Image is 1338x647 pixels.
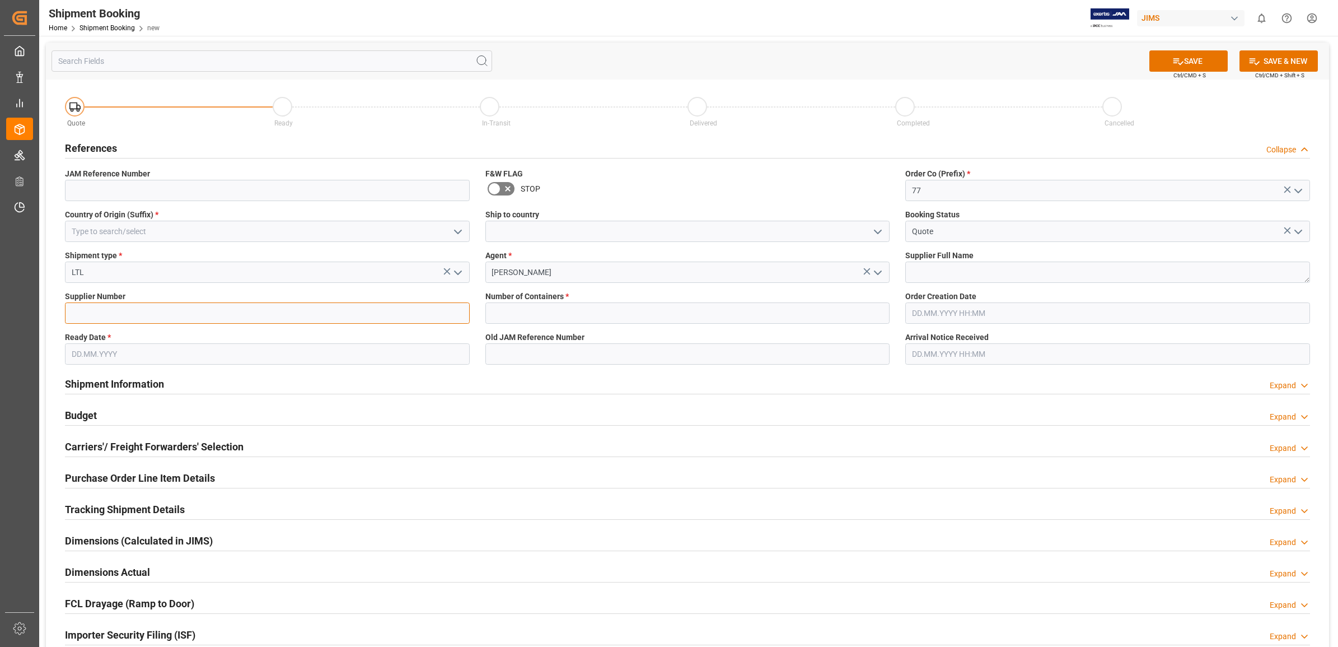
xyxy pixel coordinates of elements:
[448,223,465,240] button: open menu
[485,250,512,262] span: Agent
[1137,10,1245,26] div: JIMS
[65,565,150,580] h2: Dimensions Actual
[52,50,492,72] input: Search Fields
[521,183,540,195] span: STOP
[1270,380,1296,392] div: Expand
[1289,182,1306,199] button: open menu
[448,264,465,281] button: open menu
[482,119,511,127] span: In-Transit
[897,119,930,127] span: Completed
[1149,50,1228,72] button: SAVE
[65,471,215,486] h2: Purchase Order Line Item Details
[1105,119,1134,127] span: Cancelled
[65,332,111,343] span: Ready Date
[65,250,122,262] span: Shipment type
[1270,631,1296,643] div: Expand
[905,302,1310,324] input: DD.MM.YYYY HH:MM
[1270,537,1296,548] div: Expand
[65,209,158,221] span: Country of Origin (Suffix)
[1249,6,1274,31] button: show 0 new notifications
[869,223,886,240] button: open menu
[65,502,185,517] h2: Tracking Shipment Details
[1274,6,1299,31] button: Help Center
[65,221,470,242] input: Type to search/select
[65,408,97,423] h2: Budget
[905,343,1310,365] input: DD.MM.YYYY HH:MM
[65,533,213,548] h2: Dimensions (Calculated in JIMS)
[1270,599,1296,611] div: Expand
[65,168,150,180] span: JAM Reference Number
[905,291,976,302] span: Order Creation Date
[65,376,164,392] h2: Shipment Information
[1270,474,1296,486] div: Expand
[905,168,970,180] span: Order Co (Prefix)
[1270,443,1296,454] div: Expand
[485,291,569,302] span: Number of Containers
[65,343,470,365] input: DD.MM.YYYY
[1266,144,1296,156] div: Collapse
[65,627,195,643] h2: Importer Security Filing (ISF)
[1239,50,1318,72] button: SAVE & NEW
[1289,223,1306,240] button: open menu
[49,5,160,22] div: Shipment Booking
[485,168,523,180] span: F&W FLAG
[1091,8,1129,28] img: Exertis%20JAM%20-%20Email%20Logo.jpg_1722504956.jpg
[1137,7,1249,29] button: JIMS
[65,596,194,611] h2: FCL Drayage (Ramp to Door)
[869,264,886,281] button: open menu
[67,119,85,127] span: Quote
[65,141,117,156] h2: References
[1173,71,1206,80] span: Ctrl/CMD + S
[274,119,293,127] span: Ready
[49,24,67,32] a: Home
[1270,505,1296,517] div: Expand
[65,439,244,454] h2: Carriers'/ Freight Forwarders' Selection
[905,250,974,262] span: Supplier Full Name
[485,332,584,343] span: Old JAM Reference Number
[485,209,539,221] span: Ship to country
[65,291,125,302] span: Supplier Number
[1255,71,1304,80] span: Ctrl/CMD + Shift + S
[905,332,989,343] span: Arrival Notice Received
[690,119,717,127] span: Delivered
[1270,411,1296,423] div: Expand
[905,209,960,221] span: Booking Status
[1270,568,1296,580] div: Expand
[79,24,135,32] a: Shipment Booking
